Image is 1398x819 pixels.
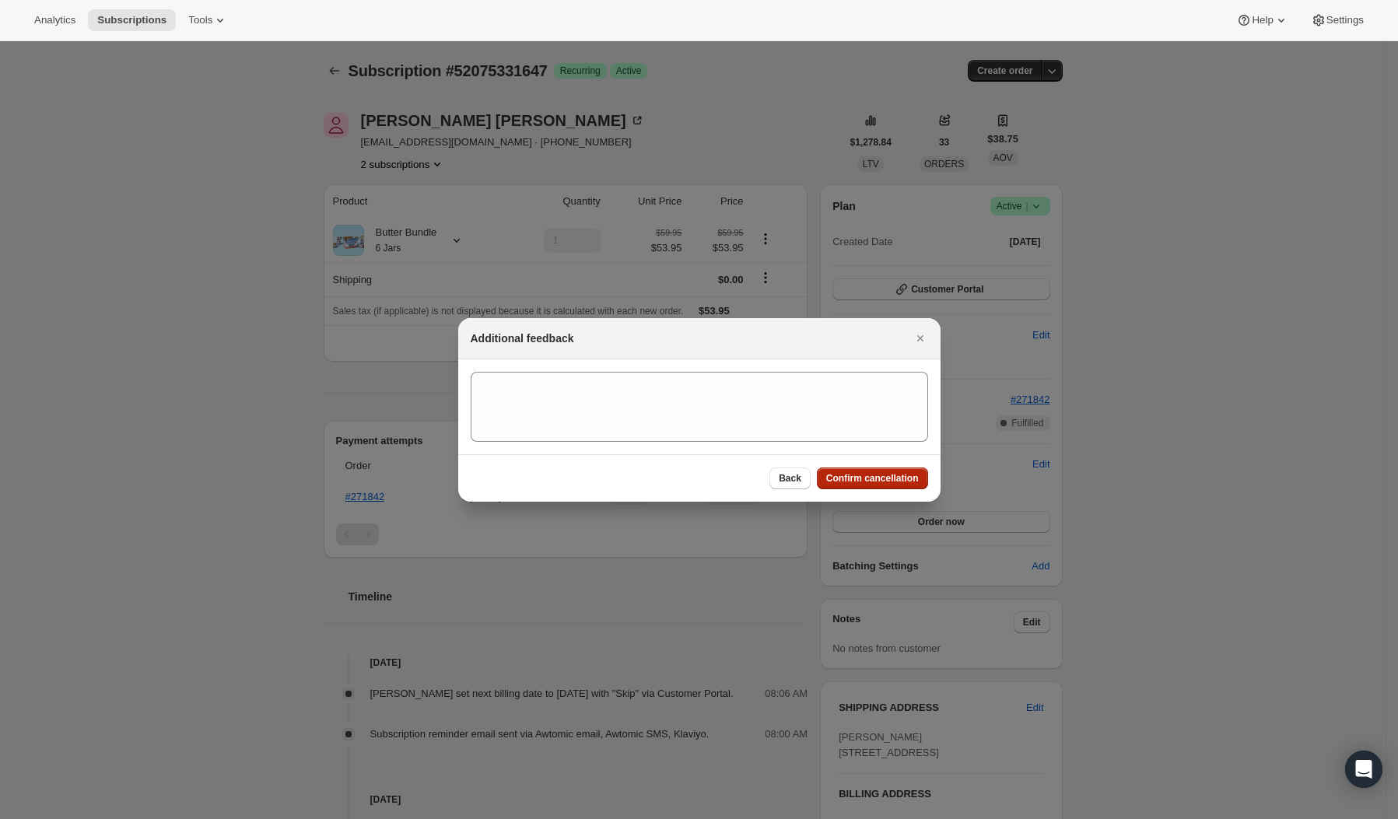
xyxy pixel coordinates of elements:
[826,472,919,485] span: Confirm cancellation
[817,467,928,489] button: Confirm cancellation
[97,14,166,26] span: Subscriptions
[88,9,176,31] button: Subscriptions
[779,472,801,485] span: Back
[34,14,75,26] span: Analytics
[1227,9,1298,31] button: Help
[179,9,237,31] button: Tools
[769,467,811,489] button: Back
[1326,14,1364,26] span: Settings
[471,331,574,346] h2: Additional feedback
[1252,14,1273,26] span: Help
[909,327,931,349] button: Close
[25,9,85,31] button: Analytics
[1302,9,1373,31] button: Settings
[1345,751,1382,788] div: Open Intercom Messenger
[188,14,212,26] span: Tools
